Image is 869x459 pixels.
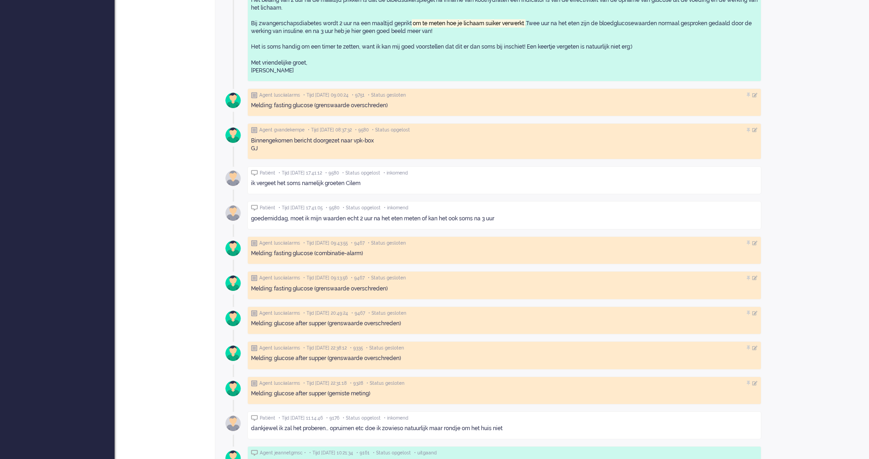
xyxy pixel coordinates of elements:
[350,345,363,351] span: • 9335
[259,380,300,387] span: Agent lusciialarms
[351,240,365,246] span: • 9467
[366,380,404,387] span: • Status gesloten
[222,342,245,365] img: avatar
[279,415,323,421] span: • Tijd [DATE] 11:14:46
[251,170,258,176] img: ic_chat_grey.svg
[4,4,535,20] body: Rich Text Area. Press ALT-0 for help.
[343,205,381,211] span: • Status opgelost
[251,425,758,432] div: dankjewel ik zal het proberen… opruimen etc doe ik zowieso natuurlijk maar rondje om het huis niet
[222,237,245,260] img: avatar
[222,272,245,295] img: avatar
[260,450,306,456] span: Agent jeannetgmsc •
[251,345,257,351] img: ic_note_grey.svg
[251,450,258,456] img: ic_chat_grey.svg
[368,240,406,246] span: • Status gesloten
[251,19,526,28] span: Bij zwangerschapsdiabetes wordt 2 uur na een maaltijd geprikt .
[251,102,758,109] div: Melding: fasting glucose (grenswaarde overschreden)
[355,127,369,133] span: • 9580
[342,170,380,176] span: • Status opgelost
[303,345,347,351] span: • Tijd [DATE] 22:38:12
[373,450,411,456] span: • Status opgelost
[251,180,758,187] div: ik vergeet het soms namelijk groeten Cilem
[259,127,305,133] span: Agent gvandekempe
[351,275,365,281] span: • 9467
[251,285,758,293] div: Melding: fasting glucose (grenswaarde overschreden)
[350,380,363,387] span: • 9328
[222,412,245,435] img: avatar
[251,250,758,257] div: Melding: fasting glucose (combinatie-alarm)
[303,275,348,281] span: • Tijd [DATE] 09:13:56
[251,380,257,387] img: ic_note_grey.svg
[356,450,370,456] span: • 9161
[222,167,245,190] img: avatar
[303,380,347,387] span: • Tijd [DATE] 22:31:18
[368,275,406,281] span: • Status gesloten
[325,170,339,176] span: • 9580
[303,92,349,98] span: • Tijd [DATE] 09:00:24
[303,310,348,317] span: • Tijd [DATE] 20:49:24
[259,92,300,98] span: Agent lusciialarms
[384,415,408,421] span: • inkomend
[303,240,348,246] span: • Tijd [DATE] 09:43:55
[251,137,758,153] div: Binnengekomen bericht doorgezet naar vpk-box GJ
[260,170,275,176] span: Patiënt
[326,415,339,421] span: • 9176
[343,415,381,421] span: • Status opgelost
[251,355,758,362] div: Melding: glucose after supper (grenswaarde overschreden)
[251,92,257,98] img: ic_note_grey.svg
[251,240,257,246] img: ic_note_grey.svg
[222,202,245,224] img: avatar
[222,124,245,147] img: avatar
[414,450,437,456] span: • uitgaand
[251,205,258,211] img: ic_chat_grey.svg
[383,170,408,176] span: • inkomend
[251,320,758,328] div: Melding: glucose after supper (grenswaarde overschreden)
[368,92,406,98] span: • Status gesloten
[366,345,404,351] span: • Status gesloten
[222,307,245,330] img: avatar
[260,205,275,211] span: Patiënt
[259,310,300,317] span: Agent lusciialarms
[259,275,300,281] span: Agent lusciialarms
[412,19,525,28] mark: om te meten hoe je lichaam suiker verwerkt
[259,345,300,351] span: Agent lusciialarms
[251,310,257,317] img: ic_note_grey.svg
[222,377,245,400] img: avatar
[259,240,300,246] span: Agent lusciialarms
[368,310,406,317] span: • Status gesloten
[352,92,365,98] span: • 9751
[251,127,257,133] img: ic_note_grey.svg
[251,415,258,421] img: ic_chat_grey.svg
[251,275,257,281] img: ic_note_grey.svg
[279,205,322,211] span: • Tijd [DATE] 17:41:05
[384,205,408,211] span: • inkomend
[309,450,353,456] span: • Tijd [DATE] 10:21:34
[279,170,322,176] span: • Tijd [DATE] 17:41:12
[351,310,365,317] span: • 9467
[260,415,275,421] span: Patiënt
[222,89,245,112] img: avatar
[251,215,758,223] div: goedemiddag, moet ik mijn waarden echt 2 uur na het eten meten of kan het ook soms na 3 uur
[372,127,410,133] span: • Status opgelost
[251,390,758,398] div: Melding: glucose after supper (gemiste meting)
[326,205,339,211] span: • 9580
[308,127,352,133] span: • Tijd [DATE] 08:37:32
